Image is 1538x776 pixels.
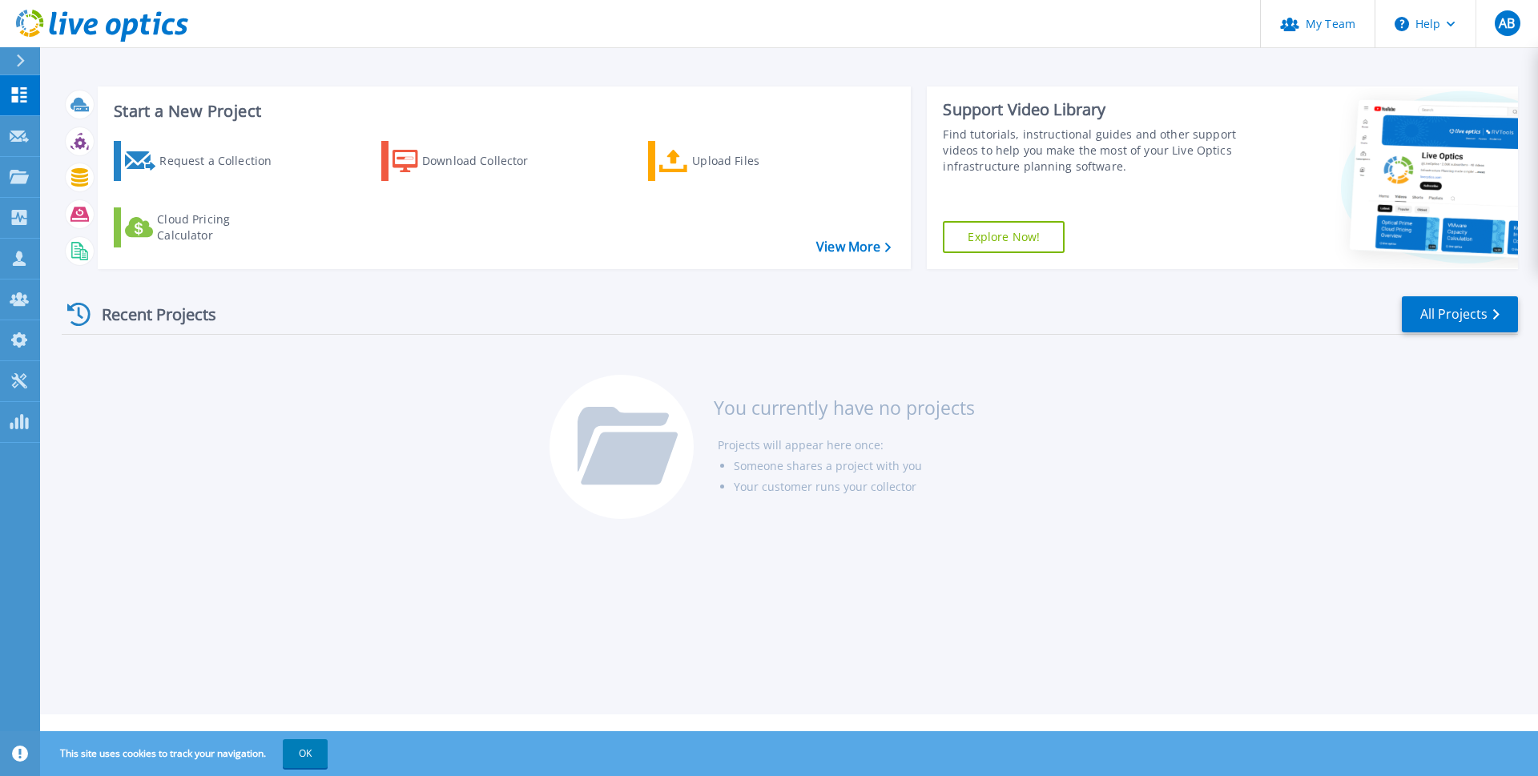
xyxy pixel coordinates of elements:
span: AB [1499,17,1515,30]
li: Someone shares a project with you [734,456,975,476]
div: Cloud Pricing Calculator [157,211,285,243]
a: Cloud Pricing Calculator [114,207,292,247]
div: Request a Collection [159,145,288,177]
li: Your customer runs your collector [734,476,975,497]
h3: Start a New Project [114,103,891,120]
a: All Projects [1402,296,1518,332]
a: Explore Now! [943,221,1065,253]
li: Projects will appear here once: [718,435,975,456]
a: Download Collector [381,141,560,181]
a: Request a Collection [114,141,292,181]
a: Upload Files [648,141,827,181]
button: OK [283,739,328,768]
h3: You currently have no projects [714,399,975,416]
div: Support Video Library [943,99,1244,120]
div: Find tutorials, instructional guides and other support videos to help you make the most of your L... [943,127,1244,175]
div: Download Collector [422,145,550,177]
a: View More [816,239,891,255]
div: Upload Files [692,145,820,177]
span: This site uses cookies to track your navigation. [44,739,328,768]
div: Recent Projects [62,295,238,334]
